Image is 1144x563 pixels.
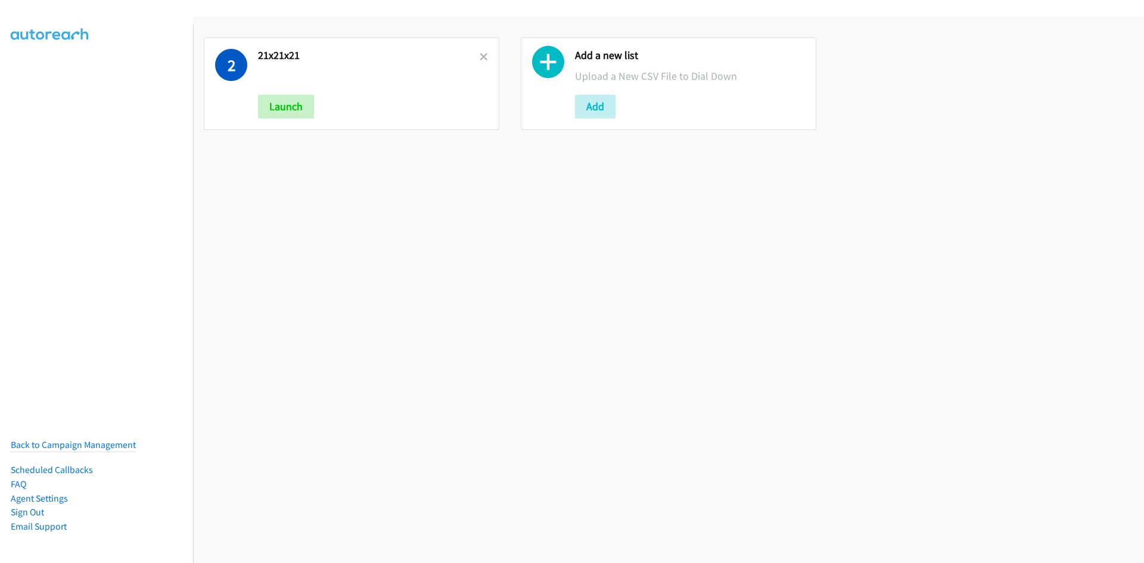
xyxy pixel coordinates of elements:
[258,95,314,119] button: Launch
[11,478,26,490] a: FAQ
[575,49,805,63] h2: Add a new list
[11,439,136,450] a: Back to Campaign Management
[11,464,93,475] a: Scheduled Callbacks
[11,521,67,532] a: Email Support
[215,49,247,81] h1: 2
[258,49,480,63] h2: 21x21x21
[575,68,805,84] p: Upload a New CSV File to Dial Down
[11,506,44,518] a: Sign Out
[575,95,615,119] button: Add
[11,493,68,504] a: Agent Settings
